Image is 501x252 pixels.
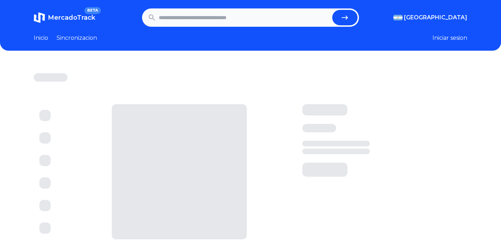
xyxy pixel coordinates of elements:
span: MercadoTrack [48,14,95,21]
span: [GEOGRAPHIC_DATA] [404,13,467,22]
img: MercadoTrack [34,12,45,23]
a: Inicio [34,34,48,42]
a: Sincronizacion [57,34,97,42]
img: Argentina [393,15,403,20]
button: Iniciar sesion [432,34,467,42]
span: BETA [84,7,101,14]
button: [GEOGRAPHIC_DATA] [393,13,467,22]
a: MercadoTrackBETA [34,12,95,23]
